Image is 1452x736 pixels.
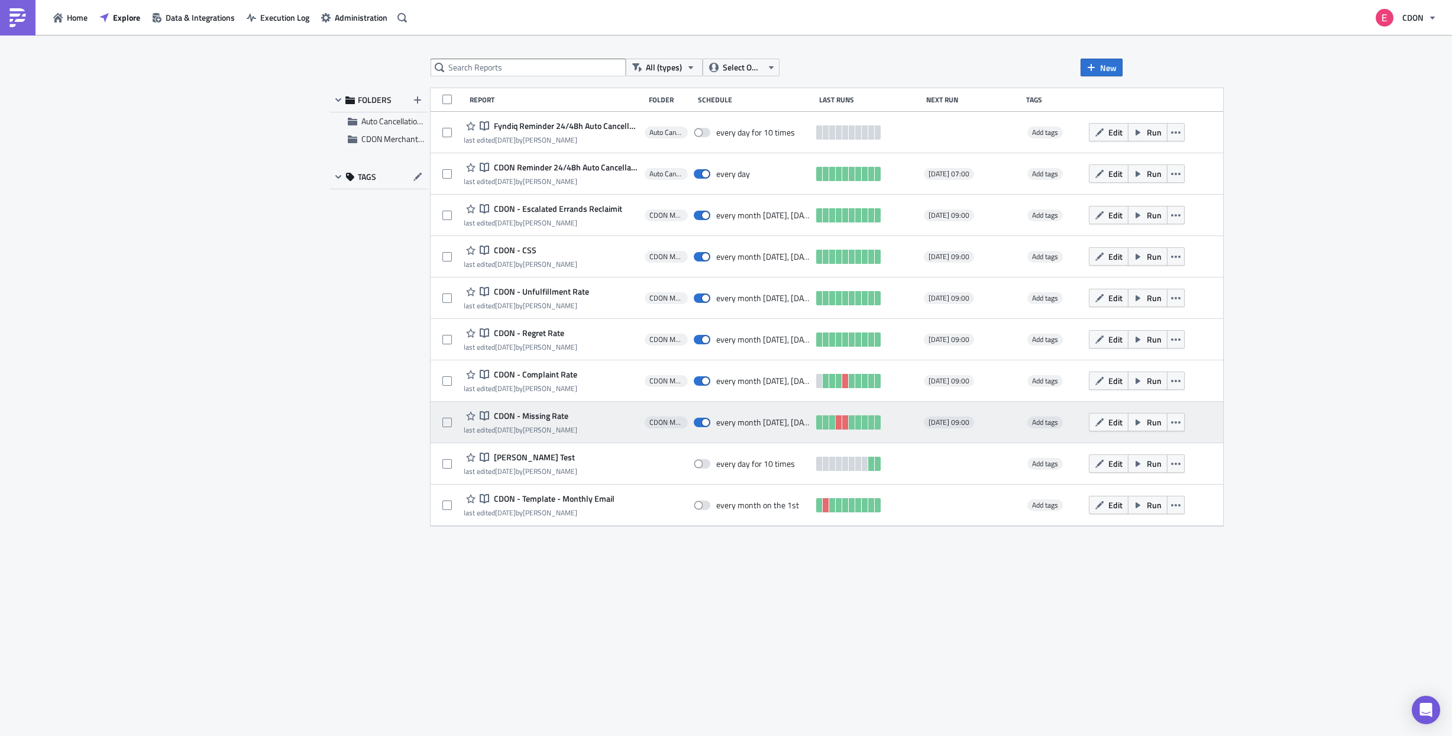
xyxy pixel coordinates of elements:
[649,211,684,220] span: CDON Merchant Communication
[47,8,93,27] a: Home
[1108,250,1123,263] span: Edit
[1032,499,1058,511] span: Add tags
[716,251,810,262] div: every month on Monday, Tuesday, Wednesday, Thursday, Friday, Saturday, Sunday
[929,252,969,262] span: [DATE] 09:00
[649,418,684,427] span: CDON Merchant Communication
[929,169,969,179] span: [DATE] 07:00
[495,507,516,518] time: 2025-05-15T08:42:28Z
[1089,413,1128,431] button: Edit
[1027,417,1063,428] span: Add tags
[1402,11,1424,24] span: CDON
[649,128,684,137] span: Auto Cancellation Reminder
[929,376,969,386] span: [DATE] 09:00
[491,493,615,504] span: CDON - Template - Monthly Email
[926,95,1020,104] div: Next Run
[495,217,516,228] time: 2025-06-10T08:33:26Z
[1027,127,1063,138] span: Add tags
[716,500,799,511] div: every month on the 1st
[241,8,315,27] button: Execution Log
[646,61,682,74] span: All (types)
[1128,123,1168,141] button: Run
[260,11,309,24] span: Execution Log
[716,334,810,345] div: every month on Monday, Tuesday, Wednesday, Thursday, Friday, Saturday, Sunday
[1128,413,1168,431] button: Run
[716,459,795,469] div: every day for 10 times
[929,211,969,220] span: [DATE] 09:00
[716,169,750,179] div: every day
[1089,247,1128,266] button: Edit
[1147,209,1162,221] span: Run
[1026,95,1084,104] div: Tags
[1147,416,1162,428] span: Run
[716,293,810,304] div: every month on Monday, Tuesday, Wednesday, Thursday, Friday, Saturday, Sunday
[491,245,536,256] span: CDON - CSS
[1032,168,1058,179] span: Add tags
[1128,247,1168,266] button: Run
[1089,372,1128,390] button: Edit
[491,369,577,380] span: CDON - Complaint Rate
[491,121,638,131] span: Fyndiq Reminder 24/48h Auto Cancellations
[1032,127,1058,138] span: Add tags
[464,177,638,186] div: last edited by [PERSON_NAME]
[1412,696,1440,724] div: Open Intercom Messenger
[464,425,577,434] div: last edited by [PERSON_NAME]
[1128,289,1168,307] button: Run
[716,127,795,138] div: every day for 10 times
[1108,499,1123,511] span: Edit
[1108,375,1123,387] span: Edit
[495,383,516,394] time: 2025-05-27T12:48:45Z
[1147,126,1162,138] span: Run
[1089,330,1128,348] button: Edit
[1032,209,1058,221] span: Add tags
[464,384,577,393] div: last edited by [PERSON_NAME]
[495,466,516,477] time: 2025-05-19T12:44:36Z
[1089,289,1128,307] button: Edit
[464,135,638,144] div: last edited by [PERSON_NAME]
[1147,457,1162,470] span: Run
[1108,209,1123,221] span: Edit
[1108,457,1123,470] span: Edit
[1027,251,1063,263] span: Add tags
[495,300,516,311] time: 2025-05-27T12:49:54Z
[1108,416,1123,428] span: Edit
[358,95,392,105] span: FOLDERS
[1027,375,1063,387] span: Add tags
[1100,62,1117,74] span: New
[716,417,810,428] div: every month on Monday, Tuesday, Wednesday, Thursday, Friday, Saturday, Sunday
[1108,292,1123,304] span: Edit
[698,95,813,104] div: Schedule
[1128,496,1168,514] button: Run
[1147,250,1162,263] span: Run
[1032,334,1058,345] span: Add tags
[716,210,810,221] div: every month on Monday, Tuesday, Wednesday, Thursday, Friday, Saturday, Sunday
[1032,417,1058,428] span: Add tags
[1027,209,1063,221] span: Add tags
[431,59,626,76] input: Search Reports
[495,134,516,146] time: 2025-06-05T13:14:23Z
[1089,123,1128,141] button: Edit
[491,328,564,338] span: CDON - Regret Rate
[649,95,692,104] div: Folder
[358,172,376,182] span: TAGS
[491,411,568,421] span: CDON - Missing Rate
[495,259,516,270] time: 2025-05-27T12:50:13Z
[67,11,88,24] span: Home
[929,293,969,303] span: [DATE] 09:00
[649,335,684,344] span: CDON Merchant Communication
[1147,333,1162,346] span: Run
[1032,458,1058,469] span: Add tags
[93,8,146,27] button: Explore
[649,376,684,386] span: CDON Merchant Communication
[491,204,622,214] span: CDON - Escalated Errands Reclaimit
[819,95,920,104] div: Last Runs
[1032,292,1058,304] span: Add tags
[649,252,684,262] span: CDON Merchant Communication
[1081,59,1123,76] button: New
[649,293,684,303] span: CDON Merchant Communication
[470,95,643,104] div: Report
[361,133,475,145] span: CDON Merchant Communication
[464,508,615,517] div: last edited by [PERSON_NAME]
[1089,164,1128,183] button: Edit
